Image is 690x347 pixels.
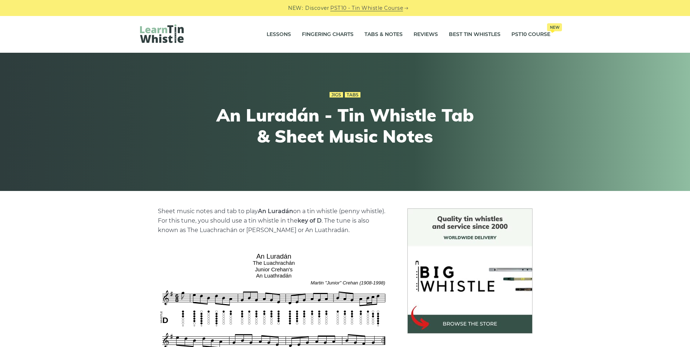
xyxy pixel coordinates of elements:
p: Sheet music notes and tab to play on a tin whistle (penny whistle). For this tune, you should use... [158,207,390,235]
a: Tabs & Notes [364,25,403,44]
a: PST10 CourseNew [511,25,550,44]
a: Best Tin Whistles [449,25,500,44]
h1: An Luradán - Tin Whistle Tab & Sheet Music Notes [211,105,479,147]
a: Jigs [330,92,343,98]
span: New [547,23,562,31]
a: Lessons [267,25,291,44]
a: Reviews [414,25,438,44]
strong: An Luradán [258,208,293,215]
a: Tabs [345,92,360,98]
img: BigWhistle Tin Whistle Store [407,208,533,334]
a: Fingering Charts [302,25,354,44]
img: LearnTinWhistle.com [140,24,184,43]
strong: key of D [298,217,322,224]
